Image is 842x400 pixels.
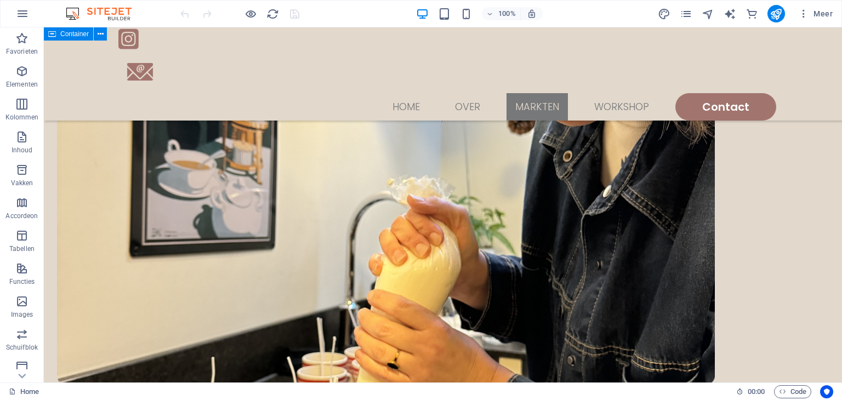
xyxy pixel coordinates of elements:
i: Design (Ctrl+Alt+Y) [658,8,670,20]
i: Navigator [702,8,714,20]
p: Accordeon [5,212,38,220]
button: Klik hier om de voorbeeldmodus te verlaten en verder te gaan met bewerken [244,7,257,20]
i: Commerce [746,8,758,20]
p: Vakken [11,179,33,187]
p: Inhoud [12,146,33,155]
span: Container [60,31,89,37]
span: Meer [798,8,833,19]
button: text_generator [724,7,737,20]
p: Functies [9,277,35,286]
button: Code [774,385,811,398]
button: Meer [794,5,837,22]
button: reload [266,7,279,20]
p: Schuifblok [6,343,38,352]
h6: 100% [498,7,516,20]
button: publish [767,5,785,22]
i: Pagina's (Ctrl+Alt+S) [680,8,692,20]
button: pages [680,7,693,20]
span: : [755,387,757,396]
button: Usercentrics [820,385,833,398]
i: Stel bij het wijzigen van de grootte van de weergegeven website automatisch het juist zoomniveau ... [527,9,537,19]
h6: Sessietijd [736,385,765,398]
p: Tabellen [9,244,35,253]
p: Elementen [6,80,38,89]
span: Code [779,385,806,398]
button: commerce [746,7,759,20]
button: 100% [482,7,521,20]
button: navigator [702,7,715,20]
p: Favorieten [6,47,38,56]
img: Editor Logo [63,7,145,20]
span: 00 00 [748,385,765,398]
a: Klik om selectie op te heffen, dubbelklik om Pagina's te open [9,385,39,398]
p: Images [11,310,33,319]
i: AI Writer [724,8,736,20]
i: Pagina opnieuw laden [266,8,279,20]
i: Publiceren [770,8,782,20]
button: design [658,7,671,20]
p: Kolommen [5,113,39,122]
